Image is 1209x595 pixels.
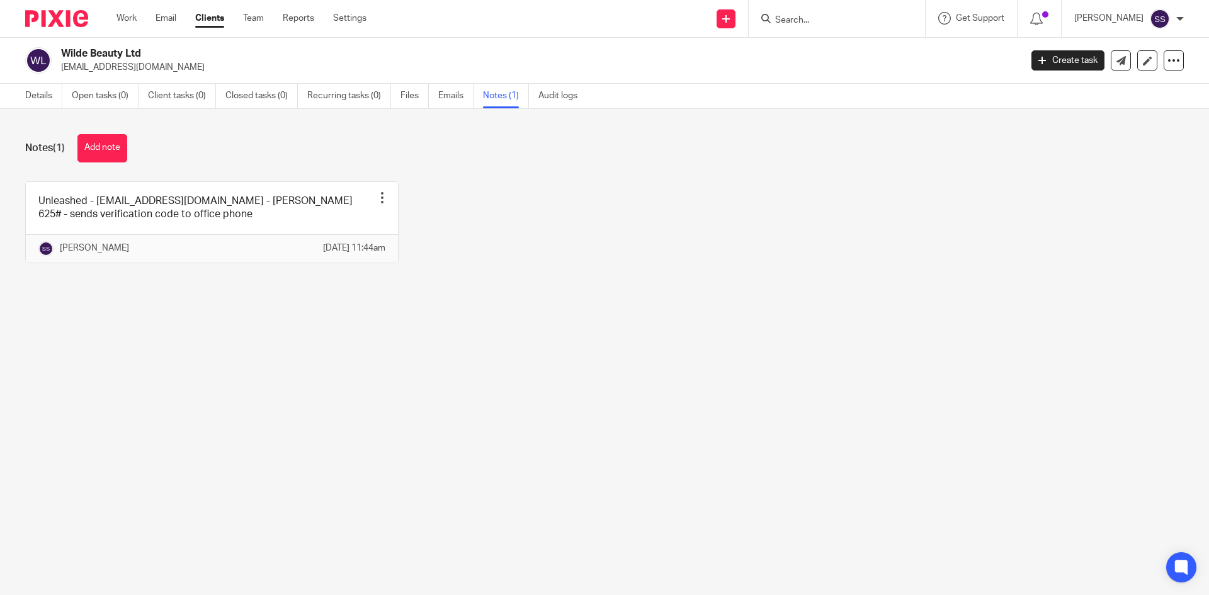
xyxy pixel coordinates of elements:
a: Team [243,12,264,25]
span: Get Support [956,14,1004,23]
a: Settings [333,12,366,25]
a: Closed tasks (0) [225,84,298,108]
a: Clients [195,12,224,25]
img: svg%3E [1150,9,1170,29]
a: Work [116,12,137,25]
img: Pixie [25,10,88,27]
h2: Wilde Beauty Ltd [61,47,822,60]
a: Notes (1) [483,84,529,108]
p: [PERSON_NAME] [1074,12,1144,25]
p: [PERSON_NAME] [60,242,129,254]
a: Create task [1031,50,1104,71]
p: [DATE] 11:44am [323,242,385,254]
p: [EMAIL_ADDRESS][DOMAIN_NAME] [61,61,1013,74]
a: Email [156,12,176,25]
a: Recurring tasks (0) [307,84,391,108]
a: Details [25,84,62,108]
button: Add note [77,134,127,162]
img: svg%3E [25,47,52,74]
h1: Notes [25,142,65,155]
a: Audit logs [538,84,587,108]
a: Emails [438,84,474,108]
img: svg%3E [38,241,54,256]
a: Files [400,84,429,108]
a: Open tasks (0) [72,84,139,108]
a: Client tasks (0) [148,84,216,108]
a: Reports [283,12,314,25]
input: Search [774,15,887,26]
span: (1) [53,143,65,153]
